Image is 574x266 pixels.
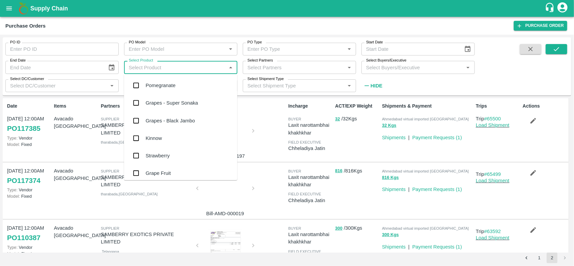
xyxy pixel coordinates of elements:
p: SAMBERRY EXOTICS PRIVATE LIMITED [101,174,192,189]
p: Images [195,103,286,110]
div: Pomegranate [146,82,176,89]
label: Select DC/Customer [10,76,44,82]
a: #65499 [484,172,501,177]
p: [DATE] 12:00AM [7,115,51,122]
input: Enter PO Model [126,45,216,53]
label: PO Type [247,40,262,45]
p: SAMBERRY EXOTICS PRIVATE LIMITED [101,231,192,246]
span: buyer [288,169,301,173]
p: Laxit narottambhai khakhkhar [288,174,332,189]
p: Chheladiya Jatin [288,197,332,204]
strong: Hide [371,83,382,88]
p: ACT/EXP Weight [335,103,379,110]
span: Ahmedabad virtual imported [GEOGRAPHIC_DATA] [382,169,469,173]
p: Vendor [7,187,51,193]
input: Select Partners [245,63,343,72]
a: PO110387 [7,232,40,244]
input: Select Shipment Type [245,81,343,90]
button: 300 [335,225,343,232]
p: Actions [523,103,567,110]
div: Grape Fruit [146,169,171,177]
span: field executive [288,250,321,254]
div: Strawberry [146,152,170,159]
label: Start Date [366,40,383,45]
span: buyer [288,226,301,230]
button: page 2 [547,253,558,263]
p: Bill-AMD-000019 [200,210,251,217]
button: 816 [335,167,343,175]
input: Select DC/Customer [7,81,106,90]
span: field executive [288,192,321,196]
a: #65500 [484,116,501,121]
p: Vendor [7,135,51,141]
button: 816 Kgs [382,174,399,182]
a: Purchase Order [514,21,567,31]
p: Trip [476,228,520,235]
a: #63592 [484,229,501,234]
button: Hide [361,80,384,91]
button: Choose date [105,61,118,74]
p: Fixed [7,141,51,148]
button: Open [108,81,116,90]
p: Laxit narottambhai khakhkhar [288,121,332,137]
button: open drawer [1,1,17,16]
p: Laxit narottambhai khakhkhar [288,231,332,246]
p: Avacado [GEOGRAPHIC_DATA] [54,224,98,239]
a: Load Shipment [476,235,509,240]
button: 300 Kgs [382,231,399,239]
p: Incharge [288,103,332,110]
button: 32 Kgs [382,122,396,129]
div: customer-support [545,2,557,14]
p: Shipments & Payment [382,103,473,110]
p: Partners [101,103,192,110]
p: Date [7,103,51,110]
input: Select Product [126,63,224,72]
span: , Telangana [101,250,119,254]
p: [DATE] 12:00AM [7,167,51,175]
span: Model: [7,142,20,147]
span: Supplier [101,117,119,121]
p: Avacado [GEOGRAPHIC_DATA] [54,115,98,130]
p: Fixed [7,193,51,199]
div: | [406,240,410,251]
span: Ahmedabad virtual imported [GEOGRAPHIC_DATA] [382,226,469,230]
input: Enter PO Type [245,45,334,53]
p: Trip [476,170,520,178]
button: Choose date [461,43,474,55]
span: Model: [7,251,20,256]
input: Enter PO ID [5,43,119,55]
button: Open [464,63,472,72]
button: Open [345,45,354,53]
img: logo [17,2,30,15]
a: PO117374 [7,175,40,187]
p: Chheladiya Jatin [288,145,332,152]
label: Select Shipment Type [247,76,284,82]
div: Purchase Orders [5,22,46,30]
span: field executive [288,140,321,144]
a: Shipments [382,187,406,192]
span: tharabada , [GEOGRAPHIC_DATA] [101,192,158,196]
button: Go to previous page [521,253,532,263]
input: End Date [5,61,103,74]
p: Vendor [7,244,51,251]
p: Trips [476,103,520,110]
p: Fixed [7,251,51,257]
button: Open [345,63,354,72]
span: Type: [7,136,17,141]
span: tharabada , [GEOGRAPHIC_DATA] [101,140,158,144]
a: Payment Requests (1) [412,135,462,140]
button: Open [226,45,235,53]
a: Shipments [382,244,406,250]
button: Go to page 1 [534,253,545,263]
a: Supply Chain [30,4,545,13]
label: Select Partners [247,58,273,63]
div: Kinnow [146,135,162,142]
button: 32 [335,115,340,123]
a: Load Shipment [476,178,509,183]
div: Grapes - Super Sonaka [146,99,198,107]
div: account of current user [557,1,569,15]
p: / 300 Kgs [335,224,379,232]
p: SAMBERRY EXOTICS PRIVATE LIMITED [101,121,192,137]
a: Load Shipment [476,122,509,128]
button: Open [345,81,354,90]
